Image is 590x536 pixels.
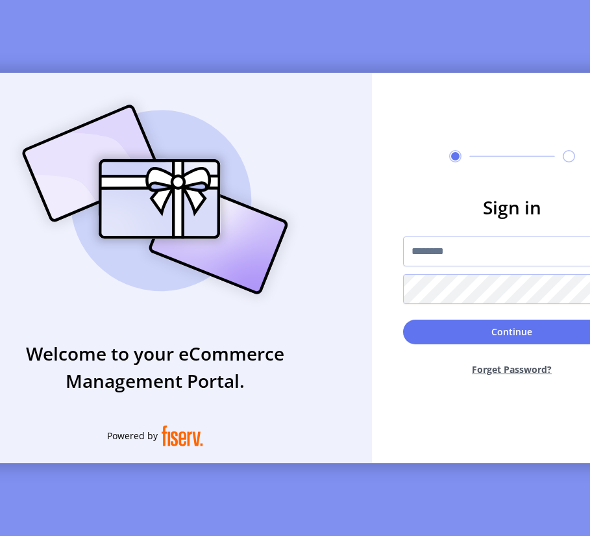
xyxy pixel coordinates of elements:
img: card_Illustration.svg [3,90,308,309]
span: Powered by [107,429,158,442]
